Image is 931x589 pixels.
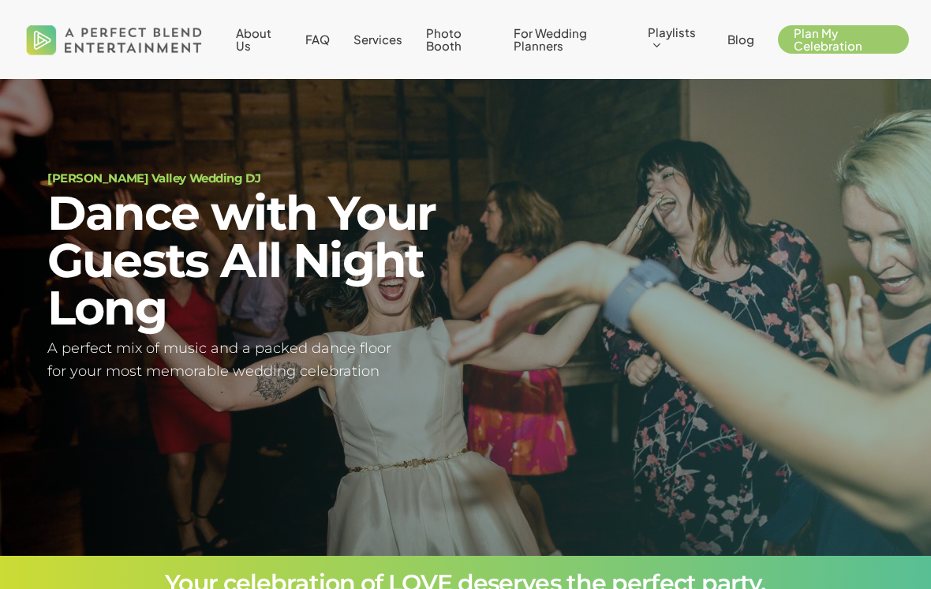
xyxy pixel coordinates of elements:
[353,32,402,47] span: Services
[305,33,330,46] a: FAQ
[353,33,402,46] a: Services
[514,27,624,52] a: For Wedding Planners
[22,11,207,68] img: A Perfect Blend Entertainment
[727,33,754,46] a: Blog
[794,25,862,53] span: Plan My Celebration
[236,27,281,52] a: About Us
[648,26,704,53] a: Playlists
[514,25,587,53] span: For Wedding Planners
[778,27,909,52] a: Plan My Celebration
[305,32,330,47] span: FAQ
[648,24,696,39] span: Playlists
[426,27,490,52] a: Photo Booth
[426,25,462,53] span: Photo Booth
[47,172,446,184] h1: [PERSON_NAME] Valley Wedding DJ
[727,32,754,47] span: Blog
[236,25,271,53] span: About Us
[47,189,446,332] h2: Dance with Your Guests All Night Long
[47,337,446,383] h5: A perfect mix of music and a packed dance floor for your most memorable wedding celebration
